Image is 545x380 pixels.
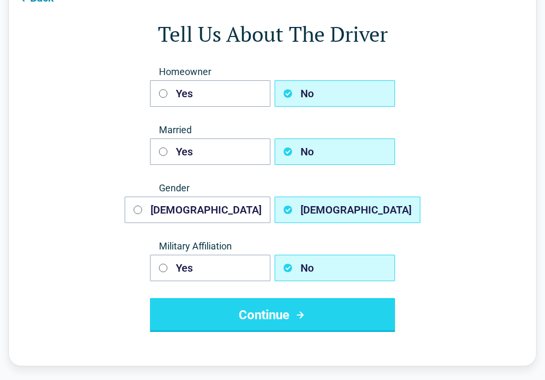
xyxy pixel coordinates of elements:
[275,197,420,223] button: [DEMOGRAPHIC_DATA]
[150,255,270,281] button: Yes
[150,66,395,78] span: Homeowner
[150,80,270,107] button: Yes
[51,19,494,49] h1: Tell Us About The Driver
[275,80,395,107] button: No
[150,182,395,194] span: Gender
[275,255,395,281] button: No
[150,298,395,332] button: Continue
[150,240,395,253] span: Military Affiliation
[275,138,395,165] button: No
[150,138,270,165] button: Yes
[150,124,395,136] span: Married
[125,197,270,223] button: [DEMOGRAPHIC_DATA]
